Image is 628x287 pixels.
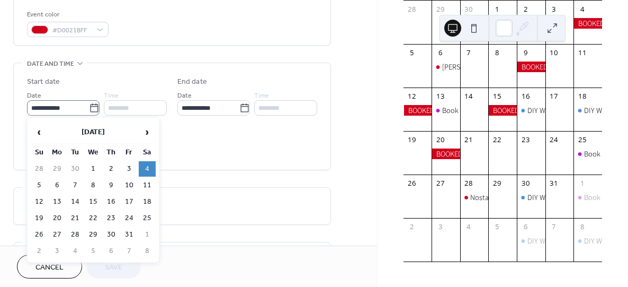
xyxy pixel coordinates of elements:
[103,211,120,226] td: 23
[254,90,269,101] span: Time
[407,135,417,144] div: 19
[549,135,559,144] div: 24
[521,4,530,14] div: 2
[578,222,587,232] div: 8
[31,161,48,177] td: 28
[492,4,502,14] div: 1
[121,178,138,193] td: 10
[103,227,120,242] td: 30
[578,135,587,144] div: 25
[121,145,138,160] th: Fr
[464,91,473,101] div: 14
[521,135,530,144] div: 23
[27,76,60,88] div: Start date
[31,178,48,193] td: 5
[407,179,417,188] div: 26
[49,178,66,193] td: 6
[49,194,66,210] td: 13
[517,105,545,116] div: DIY Workshops - Pick a Project
[464,179,473,188] div: 28
[464,4,473,14] div: 30
[578,4,587,14] div: 4
[85,211,102,226] td: 22
[52,25,92,36] span: #D0021BFF
[492,48,502,57] div: 8
[49,227,66,242] td: 27
[27,90,41,101] span: Date
[527,192,622,203] div: DIY Workshops - Pick a Project
[17,255,82,279] a: Cancel
[85,243,102,259] td: 5
[549,179,559,188] div: 31
[67,211,84,226] td: 21
[85,194,102,210] td: 15
[521,222,530,232] div: 6
[403,105,432,116] div: BOOKED - Private Party
[527,236,622,246] div: DIY Workshops - Pick a Project
[67,161,84,177] td: 30
[121,161,138,177] td: 3
[432,62,460,72] div: Slye Fox Public House & Kitchen - Binbrook
[31,211,48,226] td: 19
[139,145,156,160] th: Sa
[139,121,155,143] span: ›
[31,145,48,160] th: Su
[103,178,120,193] td: 9
[460,192,489,203] div: Nostalgia Game Cafe - Burlington - October 28 - 6:30 pm
[432,105,460,116] div: Book this Time... for YOUR Private Party
[103,243,120,259] td: 6
[104,90,119,101] span: Time
[521,91,530,101] div: 16
[573,105,602,116] div: DIY Workshops - Pick a Project
[435,222,445,232] div: 3
[435,91,445,101] div: 13
[464,48,473,57] div: 7
[573,236,602,246] div: DIY Workshops - Pick a Project
[103,161,120,177] td: 2
[27,58,74,69] span: Date and time
[435,48,445,57] div: 6
[492,179,502,188] div: 29
[67,145,84,160] th: Tu
[139,194,156,210] td: 18
[464,135,473,144] div: 21
[49,243,66,259] td: 3
[492,135,502,144] div: 22
[139,178,156,193] td: 11
[578,48,587,57] div: 11
[573,18,602,29] div: BOOKED - Private Party
[407,4,417,14] div: 28
[549,91,559,101] div: 17
[521,48,530,57] div: 9
[85,178,102,193] td: 8
[67,178,84,193] td: 7
[49,161,66,177] td: 29
[573,192,602,203] div: Book this Time... for YOUR Private Party
[435,4,445,14] div: 29
[407,222,417,232] div: 2
[67,227,84,242] td: 28
[435,135,445,144] div: 20
[432,149,460,159] div: BOOKED - Private Party
[488,105,517,116] div: BOOKED - Private Party
[35,262,64,273] span: Cancel
[517,62,545,72] div: BOOKED - Private Party
[31,243,48,259] td: 2
[31,194,48,210] td: 12
[67,243,84,259] td: 4
[67,194,84,210] td: 14
[177,90,192,101] span: Date
[549,222,559,232] div: 7
[31,121,47,143] span: ‹
[139,161,156,177] td: 4
[521,179,530,188] div: 30
[407,48,417,57] div: 5
[517,236,545,246] div: DIY Workshops - Pick a Project
[549,4,559,14] div: 3
[549,48,559,57] div: 10
[85,145,102,160] th: We
[49,211,66,226] td: 20
[103,194,120,210] td: 16
[177,76,207,88] div: End date
[139,211,156,226] td: 25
